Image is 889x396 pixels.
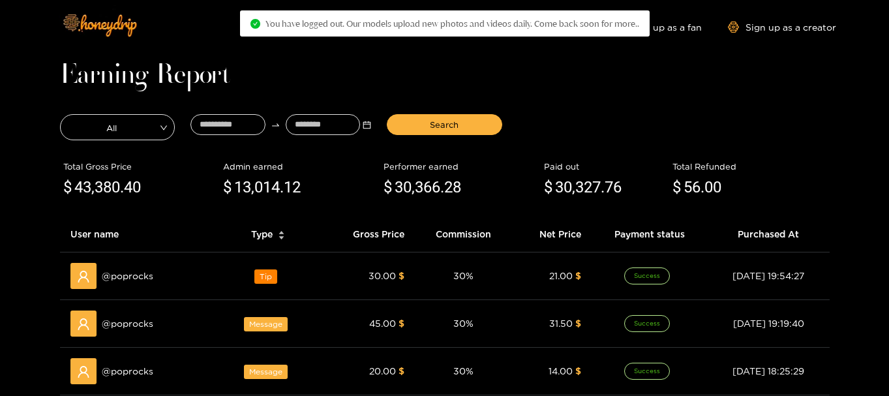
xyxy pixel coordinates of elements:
[271,120,280,130] span: swap-right
[77,270,90,283] span: user
[254,269,277,284] span: Tip
[549,271,573,281] span: 21.00
[223,160,377,173] div: Admin earned
[549,366,573,376] span: 14.00
[399,271,404,281] span: $
[415,217,512,252] th: Commission
[575,318,581,328] span: $
[120,178,141,196] span: .40
[701,178,721,196] span: .00
[60,67,830,85] h1: Earning Report
[549,318,573,328] span: 31.50
[592,217,708,252] th: Payment status
[575,366,581,376] span: $
[399,366,404,376] span: $
[60,217,215,252] th: User name
[511,217,591,252] th: Net Price
[102,364,153,378] span: @ poprocks
[440,178,461,196] span: .28
[384,160,537,173] div: Performer earned
[728,22,836,33] a: Sign up as a creator
[453,318,474,328] span: 30 %
[369,318,396,328] span: 45.00
[612,22,702,33] a: Sign up as a fan
[102,269,153,283] span: @ poprocks
[601,178,622,196] span: .76
[369,366,396,376] span: 20.00
[624,363,670,380] span: Success
[323,217,415,252] th: Gross Price
[672,160,826,173] div: Total Refunded
[77,318,90,331] span: user
[555,178,601,196] span: 30,327
[278,229,285,236] span: caret-up
[369,271,396,281] span: 30.00
[395,178,440,196] span: 30,366
[77,365,90,378] span: user
[74,178,120,196] span: 43,380
[732,271,804,281] span: [DATE] 19:54:27
[223,175,232,200] span: $
[63,160,217,173] div: Total Gross Price
[624,267,670,284] span: Success
[544,160,666,173] div: Paid out
[453,271,474,281] span: 30 %
[265,18,639,29] span: You have logged out. Our models upload new photos and videos daily. Come back soon for more..
[733,318,804,328] span: [DATE] 19:19:40
[453,366,474,376] span: 30 %
[250,19,260,29] span: check-circle
[244,317,288,331] span: Message
[251,227,273,241] span: Type
[544,175,552,200] span: $
[234,178,280,196] span: 13,014
[399,318,404,328] span: $
[280,178,301,196] span: .12
[278,234,285,241] span: caret-down
[708,217,830,252] th: Purchased At
[387,114,502,135] button: Search
[102,316,153,331] span: @ poprocks
[575,271,581,281] span: $
[672,175,681,200] span: $
[384,175,392,200] span: $
[61,118,175,136] span: All
[430,118,459,131] span: Search
[244,365,288,379] span: Message
[624,315,670,332] span: Success
[684,178,701,196] span: 56
[63,175,72,200] span: $
[732,366,804,376] span: [DATE] 18:25:29
[271,120,280,130] span: to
